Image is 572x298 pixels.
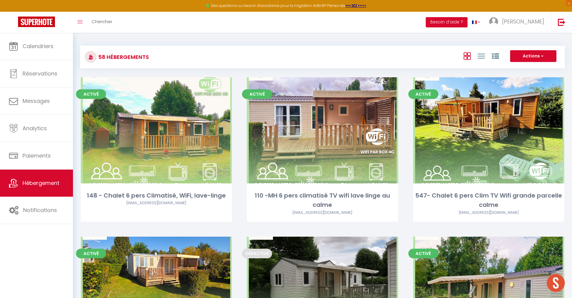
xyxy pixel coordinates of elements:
span: Notifications [23,206,57,214]
span: Désactivé [242,249,272,258]
span: Hébergement [23,179,59,187]
img: logout [558,18,565,26]
span: Messages [23,97,50,105]
span: Analytics [23,124,47,132]
span: Activé [408,89,438,99]
a: Vue par Groupe [492,51,499,61]
button: Actions [510,50,556,62]
div: Airbnb [81,200,232,206]
span: Paiements [23,152,51,159]
div: 110 -MH 6 pers climatisé TV wifi lave linge au calme [247,191,398,210]
a: Vue en Box [464,51,471,61]
img: ... [489,17,498,26]
span: Calendriers [23,42,53,50]
h3: 58 Hébergements [97,50,149,64]
span: Activé [242,89,272,99]
span: [PERSON_NAME] [502,18,544,25]
div: 547- Chalet 6 pers Clim TV Wifi grande parcelle calme [413,191,564,210]
span: Activé [76,249,106,258]
img: Super Booking [18,17,55,27]
div: 148 - Chalet 6 pers Climatisé, WiFi, lave-linge [81,191,232,200]
div: Airbnb [247,210,398,216]
span: Activé [76,89,106,99]
span: Chercher [92,18,112,25]
span: Activé [408,249,438,258]
div: Airbnb [413,210,564,216]
button: Besoin d'aide ? [426,17,468,27]
a: ... [PERSON_NAME] [485,12,552,33]
a: Chercher [87,12,117,33]
a: >>> ICI <<<< [345,3,366,8]
span: Réservations [23,70,57,77]
a: Vue en Liste [478,51,485,61]
div: Ouvrir le chat [547,274,565,292]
